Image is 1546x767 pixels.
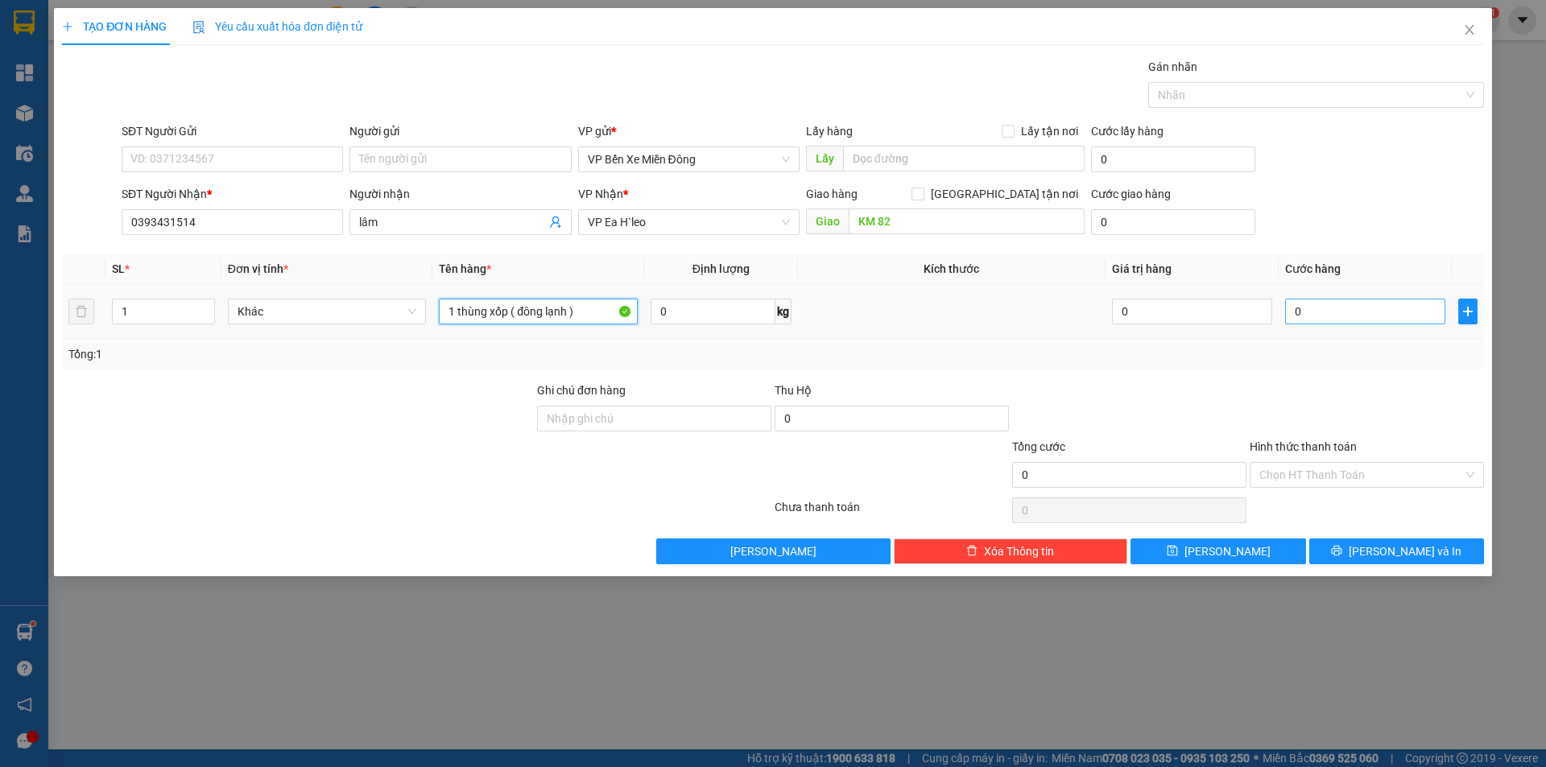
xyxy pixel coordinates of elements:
span: printer [1331,545,1342,558]
button: printer[PERSON_NAME] và In [1309,538,1484,564]
button: deleteXóa Thông tin [894,538,1128,564]
span: plus [62,21,73,32]
span: TẠO ĐƠN HÀNG [62,20,167,33]
span: Giá trị hàng [1112,262,1172,275]
span: [PERSON_NAME] và In [1349,542,1461,560]
span: Cước hàng [1285,262,1341,275]
input: Ghi chú đơn hàng [537,406,771,431]
span: VP Nhận [578,188,623,200]
span: [GEOGRAPHIC_DATA] tận nơi [924,185,1085,203]
input: 0 [1112,299,1272,324]
img: icon [192,21,205,34]
label: Ghi chú đơn hàng [537,384,626,397]
span: Thu Hộ [775,384,812,397]
button: plus [1458,299,1478,324]
button: [PERSON_NAME] [656,538,891,564]
label: Cước lấy hàng [1091,125,1164,138]
span: user-add [549,216,562,229]
div: SĐT Người Nhận [122,185,343,203]
div: Người gửi [349,122,571,140]
span: [PERSON_NAME] [1184,542,1271,560]
span: Xóa Thông tin [984,542,1054,560]
span: SL [112,262,125,275]
label: Cước giao hàng [1091,188,1171,200]
div: VP gửi [578,122,800,140]
span: plus [1459,305,1477,318]
span: delete [966,545,978,558]
input: Cước lấy hàng [1091,146,1255,172]
input: Cước giao hàng [1091,209,1255,235]
button: delete [68,299,94,324]
span: Lấy tận nơi [1015,122,1085,140]
button: save[PERSON_NAME] [1131,538,1305,564]
span: Giao hàng [806,188,858,200]
div: Tổng: 1 [68,345,597,363]
span: Yêu cầu xuất hóa đơn điện tử [192,20,362,33]
span: VP Ea H`leo [588,210,790,234]
span: Đơn vị tính [228,262,288,275]
span: close [1463,23,1476,36]
span: kg [775,299,792,324]
label: Gán nhãn [1148,60,1197,73]
button: Close [1447,8,1492,53]
input: Dọc đường [849,208,1085,234]
input: VD: Bàn, Ghế [439,299,638,324]
span: VP Bến Xe Miền Đông [588,147,790,171]
span: Tên hàng [439,262,491,275]
span: save [1167,545,1178,558]
input: Dọc đường [843,146,1085,171]
span: Kích thước [924,262,979,275]
span: Lấy [806,146,843,171]
span: [PERSON_NAME] [730,542,816,560]
span: Lấy hàng [806,125,853,138]
div: SĐT Người Gửi [122,122,343,140]
div: Người nhận [349,185,571,203]
span: Giao [806,208,849,234]
div: Chưa thanh toán [773,498,1011,526]
label: Hình thức thanh toán [1250,440,1357,453]
span: Tổng cước [1012,440,1065,453]
span: Khác [238,299,417,324]
span: Định lượng [692,262,750,275]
